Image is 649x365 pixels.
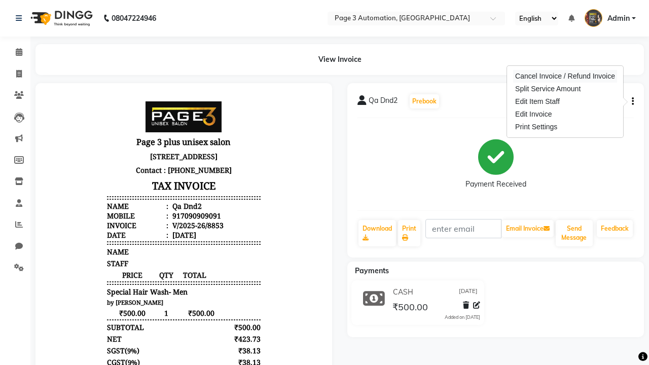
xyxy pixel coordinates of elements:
button: Email Invoice [502,220,554,237]
span: : [121,118,123,127]
p: [STREET_ADDRESS] [61,56,214,70]
span: Payments [355,266,389,275]
div: Added on [DATE] [445,314,480,321]
div: Invoice [61,127,123,137]
div: Name [61,108,123,118]
div: NET [61,241,76,250]
a: Feedback [597,220,633,237]
div: ( ) [61,264,94,274]
span: Admin [135,339,158,348]
button: Send Message [556,220,593,246]
span: NAME [61,154,83,163]
span: 9% [82,265,92,274]
span: Admin [607,13,630,24]
span: CGST [61,264,80,274]
div: Payments [61,287,94,297]
span: : [121,137,123,147]
div: [DATE] [125,137,151,147]
h3: TAX INVOICE [61,84,214,101]
span: TOTAL [129,177,169,187]
span: CASH [61,299,81,309]
p: Please visit again ! [61,329,214,339]
div: Edit Invoice [513,108,617,121]
div: ₹423.73 [175,241,215,250]
img: page3_logo.png [100,8,176,39]
span: Special Hair Wash- Men [61,194,142,203]
div: View Invoice [35,44,644,75]
div: ₹500.00 [175,311,215,320]
span: PRICE [61,177,112,187]
span: 9% [82,253,91,262]
span: ₹500.00 [392,301,428,315]
div: ₹500.00 [175,299,215,309]
button: Prebook [410,94,439,108]
div: Cancel Invoice / Refund Invoice [513,70,617,83]
span: CASH [393,287,413,298]
div: GRAND TOTAL [61,276,112,285]
div: ₹38.13 [175,264,215,274]
span: : [121,108,123,118]
span: SGST [61,252,79,262]
div: ₹500.00 [175,229,215,239]
div: Payment Received [465,179,526,190]
span: ₹500.00 [129,215,169,225]
div: Generated By : at [DATE] [61,339,214,348]
span: STAFF [61,165,83,175]
div: Paid [61,311,76,320]
div: 917090909091 [125,118,175,127]
div: V/2025-26/8853 [125,127,178,137]
small: by [PERSON_NAME] [61,205,118,213]
div: SUBTOTAL [61,229,98,239]
span: 1 [112,215,129,225]
span: : [121,127,123,137]
span: ₹500.00 [61,215,112,225]
div: Split Service Amount [513,83,617,95]
h3: Page 3 plus unisex salon [61,41,214,56]
a: Print [398,220,420,246]
div: Qa Dnd2 [125,108,156,118]
img: logo [26,4,95,32]
div: ₹38.13 [175,252,215,262]
span: Qa Dnd2 [369,95,398,109]
a: Download [358,220,396,246]
div: ( ) [61,252,94,262]
div: Date [61,137,123,147]
div: ₹500.00 [175,276,215,285]
div: Mobile [61,118,123,127]
img: Admin [585,9,602,27]
span: QTY [112,177,129,187]
b: 08047224946 [112,4,156,32]
div: Print Settings [513,121,617,133]
input: enter email [425,219,501,238]
p: Contact : [PHONE_NUMBER] [61,70,214,84]
div: Edit Item Staff [513,95,617,108]
span: [DATE] [459,287,478,298]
